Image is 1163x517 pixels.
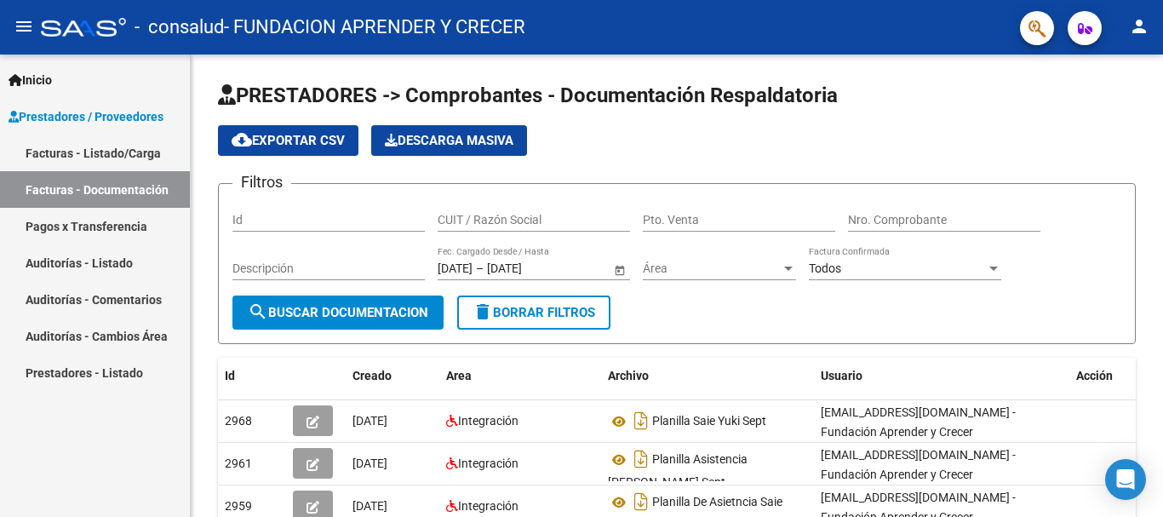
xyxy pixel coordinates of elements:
button: Open calendar [610,261,628,279]
i: Descargar documento [630,407,652,434]
button: Descarga Masiva [371,125,527,156]
mat-icon: cloud_download [232,129,252,150]
span: Prestadores / Proveedores [9,107,163,126]
span: [DATE] [352,414,387,428]
span: Creado [352,369,392,382]
span: Exportar CSV [232,133,345,148]
i: Descargar documento [630,445,652,473]
i: Descargar documento [630,488,652,515]
datatable-header-cell: Usuario [814,358,1069,394]
datatable-header-cell: Area [439,358,601,394]
mat-icon: search [248,302,268,322]
datatable-header-cell: Acción [1069,358,1154,394]
mat-icon: delete [473,302,493,322]
input: Fecha inicio [438,261,473,276]
span: Borrar Filtros [473,305,595,320]
span: [DATE] [352,457,387,470]
span: Integración [458,499,518,513]
span: Inicio [9,71,52,89]
span: Acción [1076,369,1113,382]
button: Borrar Filtros [457,296,610,330]
span: - FUNDACION APRENDER Y CRECER [224,9,525,46]
app-download-masive: Descarga masiva de comprobantes (adjuntos) [371,125,527,156]
h3: Filtros [232,170,291,194]
button: Exportar CSV [218,125,358,156]
button: Buscar Documentacion [232,296,444,330]
div: Open Intercom Messenger [1105,459,1146,500]
span: - consalud [135,9,224,46]
span: [EMAIL_ADDRESS][DOMAIN_NAME] - Fundación Aprender y Crecer [821,448,1016,481]
datatable-header-cell: Archivo [601,358,814,394]
span: Descarga Masiva [385,133,513,148]
span: PRESTADORES -> Comprobantes - Documentación Respaldatoria [218,83,838,107]
datatable-header-cell: Creado [346,358,439,394]
span: Integración [458,457,518,470]
datatable-header-cell: Id [218,358,286,394]
span: 2961 [225,457,252,470]
span: Planilla Saie Yuki Sept [652,415,766,428]
mat-icon: person [1129,16,1149,37]
span: – [476,261,484,276]
span: 2968 [225,414,252,428]
span: Usuario [821,369,862,382]
span: Area [446,369,472,382]
span: Integración [458,414,518,428]
span: Buscar Documentacion [248,305,428,320]
mat-icon: menu [14,16,34,37]
span: Id [225,369,235,382]
span: Área [643,261,781,276]
span: [DATE] [352,499,387,513]
span: Archivo [608,369,649,382]
span: Planilla Asistencia [PERSON_NAME] Sept [608,453,748,490]
span: Todos [809,261,841,275]
span: 2959 [225,499,252,513]
input: Fecha fin [487,261,570,276]
span: [EMAIL_ADDRESS][DOMAIN_NAME] - Fundación Aprender y Crecer [821,405,1016,439]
